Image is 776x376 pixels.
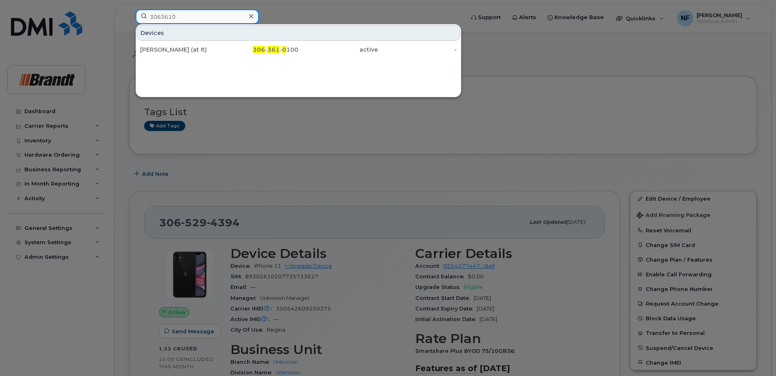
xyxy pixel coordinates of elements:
div: active [298,46,378,54]
span: 306 [253,46,265,53]
div: Devices [137,25,460,41]
div: - [378,46,457,54]
a: [PERSON_NAME] (at It)306-361-0100active- [137,42,460,57]
span: 361 [267,46,280,53]
span: 0 [282,46,286,53]
div: [PERSON_NAME] (at It) [140,46,219,54]
div: - - 100 [219,46,299,54]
